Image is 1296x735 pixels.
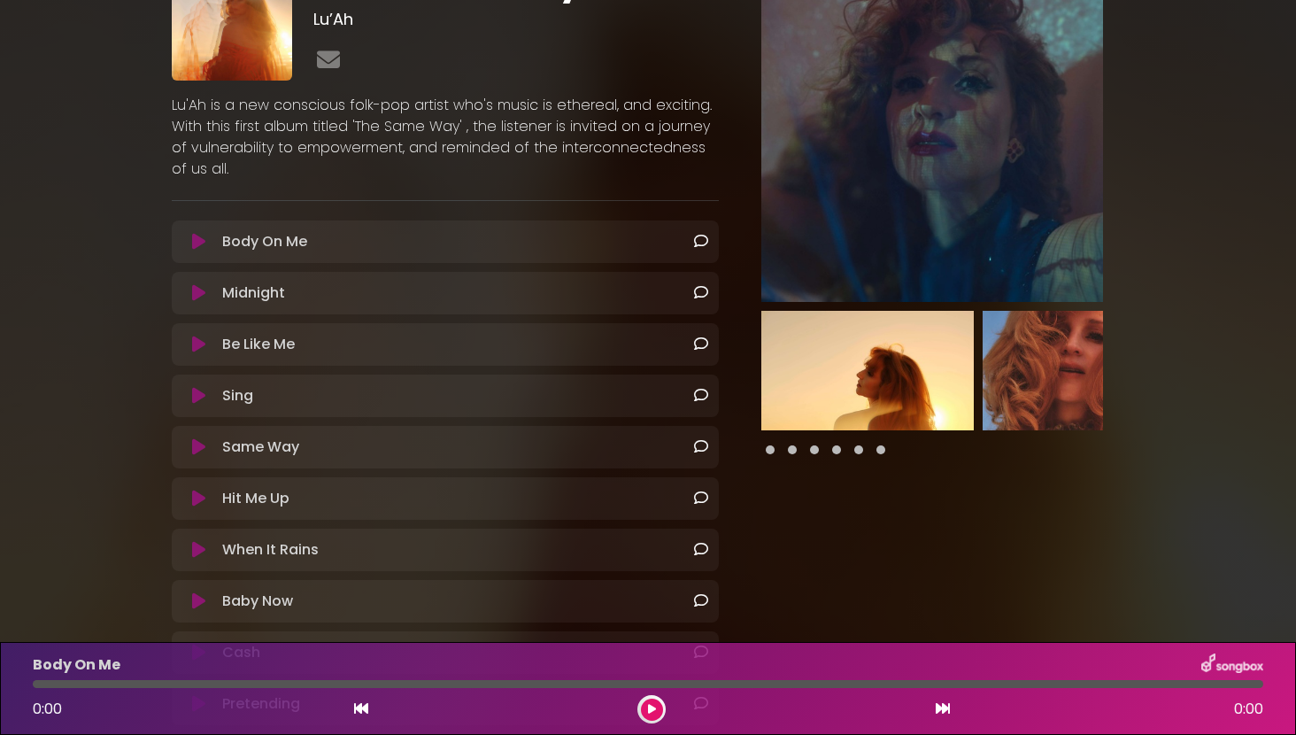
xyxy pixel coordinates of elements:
[33,699,62,719] span: 0:00
[222,334,295,355] p: Be Like Me
[222,539,319,561] p: When It Rains
[1234,699,1263,720] span: 0:00
[1201,654,1263,677] img: songbox-logo-white.png
[172,95,719,180] p: Lu'Ah is a new conscious folk-pop artist who's music is ethereal, and exciting. With this first a...
[761,311,974,430] img: 4ssFRILrSmiHyOJxFADs
[222,437,299,458] p: Same Way
[313,10,718,29] h3: Lu’Ah
[222,282,285,304] p: Midnight
[222,591,293,612] p: Baby Now
[33,654,120,676] p: Body On Me
[222,385,253,406] p: Sing
[222,231,307,252] p: Body On Me
[222,488,289,509] p: Hit Me Up
[983,311,1195,430] img: eExlhzcSdahVESdAeJiH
